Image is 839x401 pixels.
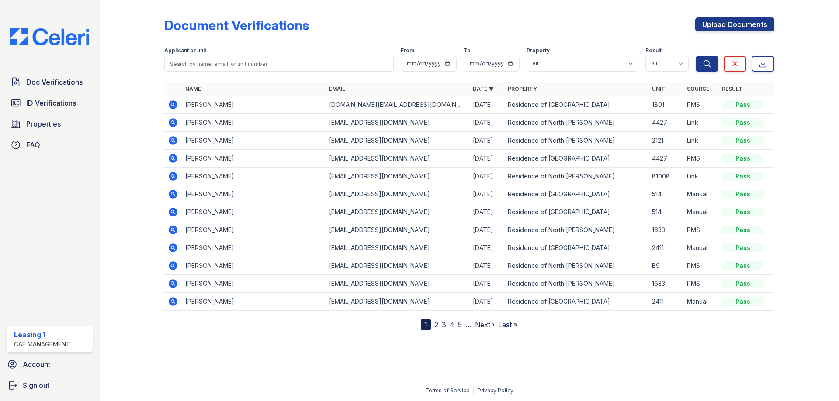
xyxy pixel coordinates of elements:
td: Residence of [GEOGRAPHIC_DATA] [504,185,648,203]
td: Manual [683,239,718,257]
td: [EMAIL_ADDRESS][DOMAIN_NAME] [326,275,469,293]
td: Residence of North [PERSON_NAME] [504,168,648,185]
a: Upload Documents [695,17,774,31]
td: B1008 [648,168,683,185]
td: Residence of North [PERSON_NAME] [504,275,648,293]
td: [PERSON_NAME] [182,150,326,168]
td: [EMAIL_ADDRESS][DOMAIN_NAME] [326,239,469,257]
a: Result [722,86,742,92]
div: Pass [722,261,764,270]
div: Pass [722,154,764,163]
td: [EMAIL_ADDRESS][DOMAIN_NAME] [326,168,469,185]
a: Properties [7,115,93,133]
td: [PERSON_NAME] [182,114,326,132]
td: Manual [683,185,718,203]
label: Property [527,47,550,54]
span: Account [23,359,50,370]
div: Pass [722,243,764,252]
div: Pass [722,208,764,216]
div: Pass [722,297,764,306]
label: Applicant or unit [164,47,206,54]
td: [DATE] [469,221,504,239]
td: [DOMAIN_NAME][EMAIL_ADDRESS][DOMAIN_NAME] [326,96,469,114]
div: Pass [722,190,764,199]
td: 2411 [648,293,683,311]
a: 5 [458,320,462,329]
span: FAQ [26,140,40,150]
a: FAQ [7,136,93,154]
label: To [464,47,471,54]
td: Manual [683,203,718,221]
td: 1801 [648,96,683,114]
td: [PERSON_NAME] [182,239,326,257]
td: [EMAIL_ADDRESS][DOMAIN_NAME] [326,150,469,168]
td: [DATE] [469,203,504,221]
td: PMS [683,275,718,293]
td: 514 [648,185,683,203]
td: [DATE] [469,257,504,275]
span: ID Verifications [26,98,76,108]
div: Pass [722,118,764,127]
td: [EMAIL_ADDRESS][DOMAIN_NAME] [326,132,469,150]
td: [PERSON_NAME] [182,96,326,114]
td: [DATE] [469,150,504,168]
td: Residence of [GEOGRAPHIC_DATA] [504,96,648,114]
td: 4427 [648,150,683,168]
div: CAF Management [14,340,70,349]
span: Properties [26,119,61,129]
a: Source [687,86,709,92]
a: Account [3,356,96,373]
td: 1633 [648,221,683,239]
a: 2 [434,320,438,329]
td: Residence of [GEOGRAPHIC_DATA] [504,239,648,257]
label: Result [645,47,662,54]
span: Doc Verifications [26,77,83,87]
input: Search by name, email, or unit number [164,56,394,72]
td: [PERSON_NAME] [182,185,326,203]
td: B9 [648,257,683,275]
td: Residence of North [PERSON_NAME] [504,132,648,150]
a: Sign out [3,377,96,394]
td: [DATE] [469,239,504,257]
td: [EMAIL_ADDRESS][DOMAIN_NAME] [326,257,469,275]
div: Pass [722,136,764,145]
a: Doc Verifications [7,73,93,91]
td: [PERSON_NAME] [182,275,326,293]
div: Pass [722,226,764,234]
a: Terms of Service [425,387,470,394]
img: CE_Logo_Blue-a8612792a0a2168367f1c8372b55b34899dd931a85d93a1a3d3e32e68fde9ad4.png [3,28,96,45]
td: Residence of North [PERSON_NAME] [504,221,648,239]
a: Unit [652,86,665,92]
td: 2411 [648,239,683,257]
div: 1 [421,319,431,330]
div: Pass [722,279,764,288]
td: [DATE] [469,293,504,311]
a: Next › [475,320,495,329]
td: [PERSON_NAME] [182,168,326,185]
td: [EMAIL_ADDRESS][DOMAIN_NAME] [326,185,469,203]
td: Residence of North [PERSON_NAME] [504,257,648,275]
td: [EMAIL_ADDRESS][DOMAIN_NAME] [326,114,469,132]
td: [DATE] [469,114,504,132]
td: [DATE] [469,275,504,293]
td: Link [683,168,718,185]
td: 2121 [648,132,683,150]
a: Privacy Policy [478,387,513,394]
td: 1633 [648,275,683,293]
span: … [465,319,472,330]
td: PMS [683,150,718,168]
td: PMS [683,257,718,275]
td: Residence of [GEOGRAPHIC_DATA] [504,293,648,311]
td: [EMAIL_ADDRESS][DOMAIN_NAME] [326,203,469,221]
div: Document Verifications [164,17,309,33]
td: [PERSON_NAME] [182,132,326,150]
td: Link [683,132,718,150]
div: Pass [722,100,764,109]
div: | [473,387,475,394]
a: Date ▼ [473,86,494,92]
td: Residence of [GEOGRAPHIC_DATA] [504,150,648,168]
td: [DATE] [469,168,504,185]
a: 3 [442,320,446,329]
td: [DATE] [469,185,504,203]
div: Leasing 1 [14,329,70,340]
